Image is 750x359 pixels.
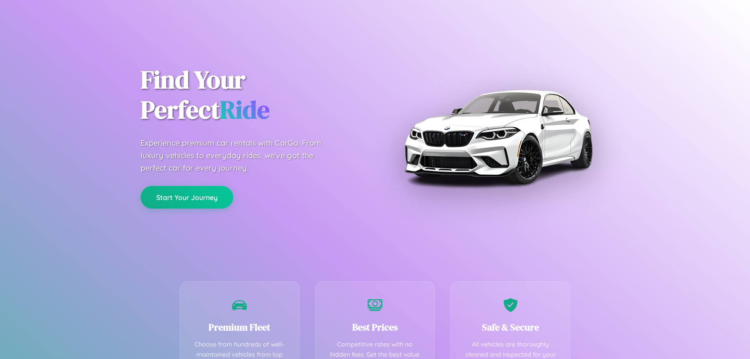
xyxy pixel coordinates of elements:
[400,39,596,234] img: Premium BMW car rental vehicle
[220,93,270,127] span: Ride
[141,186,233,209] button: Start Your Journey
[327,321,423,334] h3: Best Prices
[141,137,336,174] p: Experience premium car rentals with CarGo. From luxury vehicles to everyday rides, we've got the ...
[141,65,363,125] h1: Find Your Perfect
[192,321,287,334] h3: Premium Fleet
[462,321,558,334] h3: Safe & Secure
